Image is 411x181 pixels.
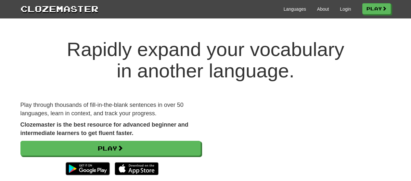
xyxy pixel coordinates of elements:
p: Play through thousands of fill-in-the-blank sentences in over 50 languages, learn in context, and... [20,101,201,118]
a: Play [20,141,201,156]
strong: Clozemaster is the best resource for advanced beginner and intermediate learners to get fluent fa... [20,121,188,136]
a: About [317,6,329,12]
a: Clozemaster [20,3,98,15]
a: Languages [284,6,306,12]
img: Download_on_the_App_Store_Badge_US-UK_135x40-25178aeef6eb6b83b96f5f2d004eda3bffbb37122de64afbaef7... [115,162,159,175]
img: Get it on Google Play [62,159,113,178]
a: Play [362,3,391,14]
a: Login [340,6,351,12]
